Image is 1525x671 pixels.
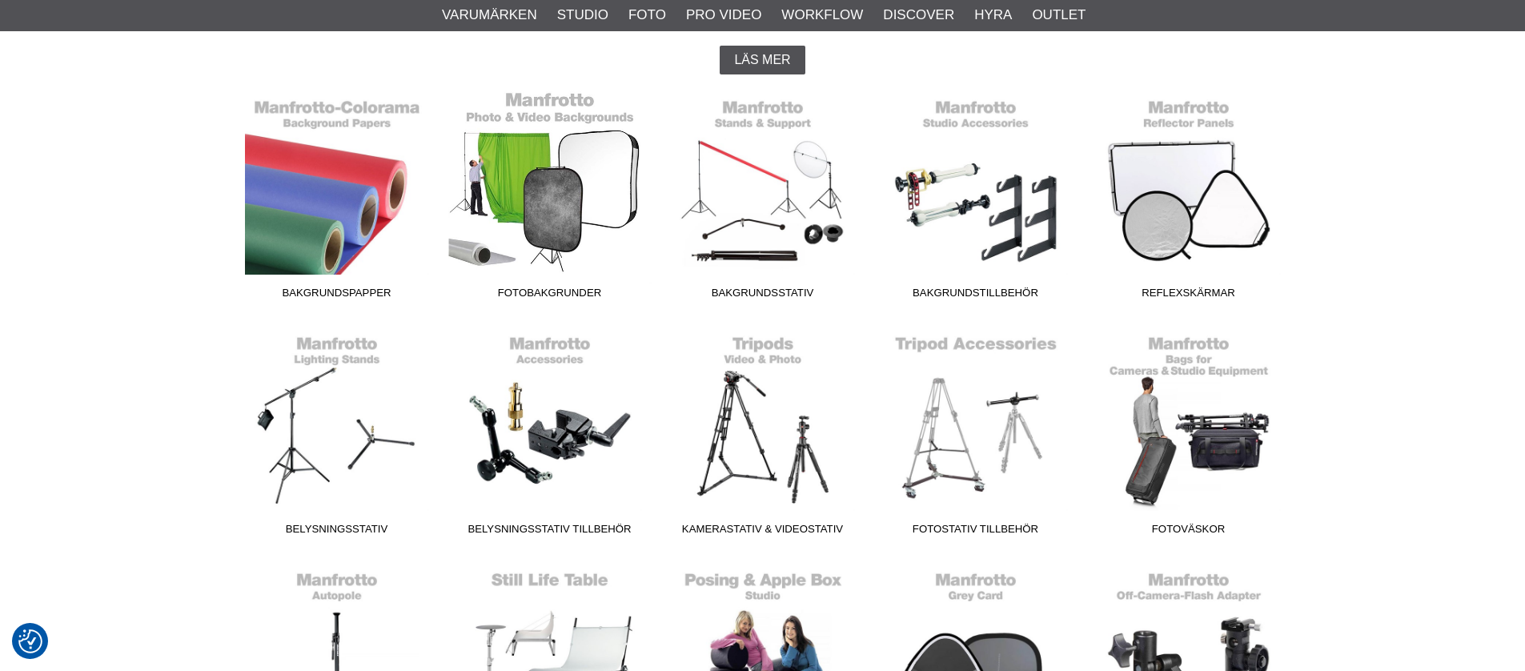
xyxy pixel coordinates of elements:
[1032,5,1086,26] a: Outlet
[686,5,761,26] a: Pro Video
[781,5,863,26] a: Workflow
[1082,327,1295,543] a: Fotoväskor
[656,285,869,307] span: Bakgrundsstativ
[443,285,656,307] span: Fotobakgrunder
[443,327,656,543] a: Belysningsstativ Tillbehör
[869,521,1082,543] span: Fotostativ Tillbehör
[443,90,656,307] a: Fotobakgrunder
[231,327,443,543] a: Belysningsstativ
[974,5,1012,26] a: Hyra
[1082,521,1295,543] span: Fotoväskor
[734,53,790,67] span: Läs mer
[1082,90,1295,307] a: Reflexskärmar
[18,627,42,656] button: Samtyckesinställningar
[443,521,656,543] span: Belysningsstativ Tillbehör
[656,90,869,307] a: Bakgrundsstativ
[628,5,666,26] a: Foto
[869,90,1082,307] a: Bakgrundstillbehör
[231,521,443,543] span: Belysningsstativ
[656,521,869,543] span: Kamerastativ & Videostativ
[557,5,608,26] a: Studio
[442,5,537,26] a: Varumärken
[231,285,443,307] span: Bakgrundspapper
[231,90,443,307] a: Bakgrundspapper
[18,629,42,653] img: Revisit consent button
[656,327,869,543] a: Kamerastativ & Videostativ
[869,327,1082,543] a: Fotostativ Tillbehör
[1082,285,1295,307] span: Reflexskärmar
[883,5,954,26] a: Discover
[869,285,1082,307] span: Bakgrundstillbehör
